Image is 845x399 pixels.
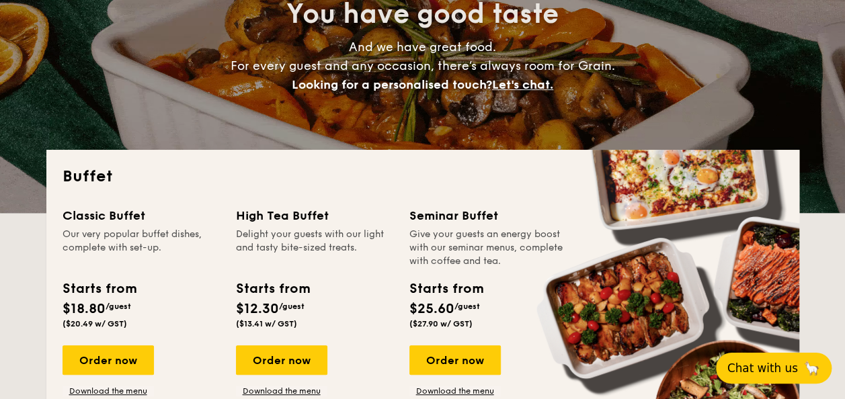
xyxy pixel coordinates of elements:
[63,319,127,328] span: ($20.49 w/ GST)
[409,345,501,375] div: Order now
[454,302,480,311] span: /guest
[236,345,327,375] div: Order now
[63,301,106,317] span: $18.80
[409,228,567,268] div: Give your guests an energy boost with our seminar menus, complete with coffee and tea.
[231,40,615,92] span: And we have great food. For every guest and any occasion, there’s always room for Grain.
[63,206,220,225] div: Classic Buffet
[409,301,454,317] span: $25.60
[292,77,492,92] span: Looking for a personalised touch?
[803,360,820,376] span: 🦙
[492,77,553,92] span: Let's chat.
[727,361,798,375] span: Chat with us
[106,302,131,311] span: /guest
[409,386,501,396] a: Download the menu
[63,345,154,375] div: Order now
[63,386,154,396] a: Download the menu
[409,279,483,299] div: Starts from
[716,353,832,384] button: Chat with us🦙
[236,386,327,396] a: Download the menu
[63,279,136,299] div: Starts from
[63,228,220,268] div: Our very popular buffet dishes, complete with set-up.
[236,319,297,328] span: ($13.41 w/ GST)
[236,206,393,225] div: High Tea Buffet
[409,319,473,328] span: ($27.90 w/ GST)
[236,228,393,268] div: Delight your guests with our light and tasty bite-sized treats.
[409,206,567,225] div: Seminar Buffet
[279,302,305,311] span: /guest
[236,279,309,299] div: Starts from
[63,166,783,187] h2: Buffet
[236,301,279,317] span: $12.30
